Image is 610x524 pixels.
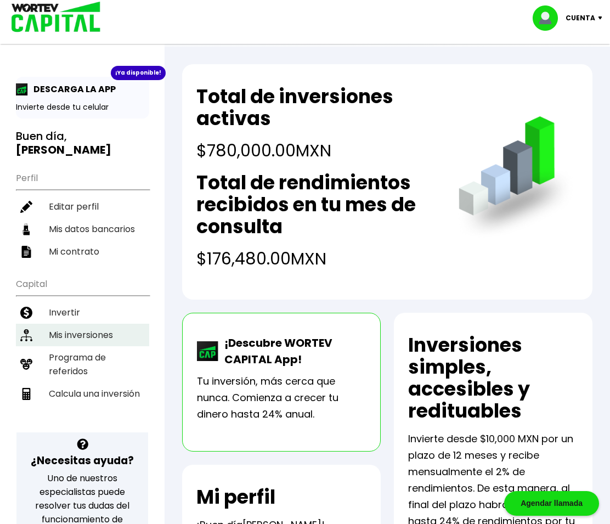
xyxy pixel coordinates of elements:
h3: Buen día, [16,129,149,157]
img: inversiones-icon.6695dc30.svg [20,329,32,341]
img: calculadora-icon.17d418c4.svg [20,388,32,400]
a: Calcula una inversión [16,382,149,405]
a: Editar perfil [16,195,149,218]
p: ¡Descubre WORTEV CAPITAL App! [219,335,366,368]
h4: $780,000.00 MXN [196,138,436,163]
h2: Inversiones simples, accesibles y redituables [408,334,578,422]
a: Mi contrato [16,240,149,263]
img: grafica.516fef24.png [454,116,578,241]
h3: ¿Necesitas ayuda? [31,453,134,469]
img: contrato-icon.f2db500c.svg [20,246,32,258]
h2: Total de inversiones activas [196,86,436,129]
img: profile-image [533,5,566,31]
a: Invertir [16,301,149,324]
div: ¡Ya disponible! [111,66,166,80]
img: recomiendanos-icon.9b8e9327.svg [20,358,32,370]
img: editar-icon.952d3147.svg [20,201,32,213]
img: datos-icon.10cf9172.svg [20,223,32,235]
img: wortev-capital-app-icon [197,341,219,361]
h4: $176,480.00 MXN [196,246,436,271]
h2: Mi perfil [196,486,275,508]
h2: Total de rendimientos recibidos en tu mes de consulta [196,172,436,238]
ul: Capital [16,272,149,432]
p: Tu inversión, más cerca que nunca. Comienza a crecer tu dinero hasta 24% anual. [197,373,366,422]
a: Mis datos bancarios [16,218,149,240]
p: Cuenta [566,10,595,26]
a: Mis inversiones [16,324,149,346]
ul: Perfil [16,166,149,263]
img: app-icon [16,83,28,95]
a: Programa de referidos [16,346,149,382]
p: Invierte desde tu celular [16,102,149,113]
img: invertir-icon.b3b967d7.svg [20,307,32,319]
b: [PERSON_NAME] [16,142,111,157]
img: icon-down [595,16,610,20]
p: DESCARGA LA APP [28,82,116,96]
div: Agendar llamada [504,491,599,516]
